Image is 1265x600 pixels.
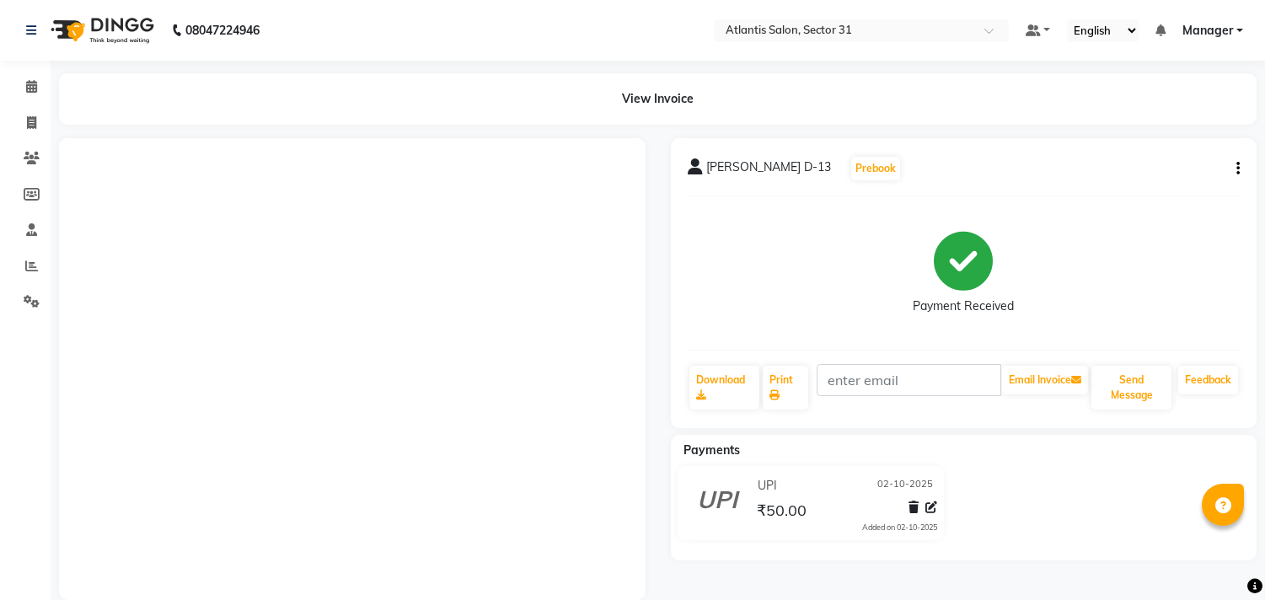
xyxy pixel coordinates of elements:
[59,73,1257,125] div: View Invoice
[1178,366,1238,394] a: Feedback
[877,477,933,495] span: 02-10-2025
[862,522,937,533] div: Added on 02-10-2025
[758,477,777,495] span: UPI
[817,364,1001,396] input: enter email
[1182,22,1233,40] span: Manager
[913,297,1014,315] div: Payment Received
[1002,366,1088,394] button: Email Invoice
[683,442,740,458] span: Payments
[43,7,158,54] img: logo
[851,157,900,180] button: Prebook
[757,501,807,524] span: ₹50.00
[185,7,260,54] b: 08047224946
[1194,533,1248,583] iframe: chat widget
[689,366,759,410] a: Download
[763,366,808,410] a: Print
[1091,366,1171,410] button: Send Message
[706,158,831,182] span: [PERSON_NAME] D-13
